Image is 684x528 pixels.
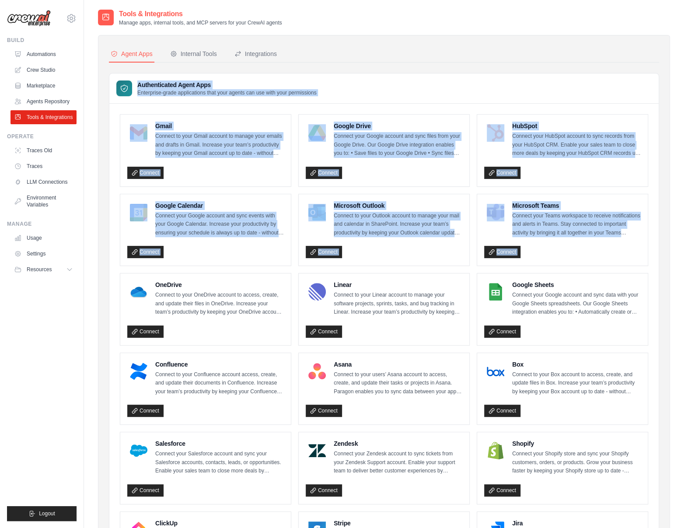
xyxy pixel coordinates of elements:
a: Connect [484,405,520,417]
p: Manage apps, internal tools, and MCP servers for your CrewAI agents [119,19,282,26]
img: Google Sheets Logo [487,283,504,301]
img: Linear Logo [308,283,326,301]
h4: Confluence [155,360,284,369]
a: Settings [10,247,77,261]
p: Connect your Google account and sync events with your Google Calendar. Increase your productivity... [155,212,284,238]
img: Asana Logo [308,363,326,380]
img: Google Drive Logo [308,124,326,142]
p: Connect your Teams workspace to receive notifications and alerts in Teams. Stay connected to impo... [512,212,641,238]
img: HubSpot Logo [487,124,504,142]
div: Integrations [234,49,277,58]
button: Agent Apps [109,46,154,63]
button: Logout [7,506,77,521]
h4: Shopify [512,439,641,448]
img: Microsoft Teams Logo [487,204,504,221]
a: Environment Variables [10,191,77,212]
p: Connect to your OneDrive account to access, create, and update their files in OneDrive. Increase ... [155,291,284,317]
a: Connect [127,325,164,338]
h4: Zendesk [334,439,462,448]
img: OneDrive Logo [130,283,147,301]
p: Connect to your Box account to access, create, and update files in Box. Increase your team’s prod... [512,371,641,396]
a: Traces Old [10,143,77,157]
div: Operate [7,133,77,140]
a: Agents Repository [10,94,77,108]
h4: Asana [334,360,462,369]
h4: Google Calendar [155,201,284,210]
a: Traces [10,159,77,173]
p: Connect your Google account and sync data with your Google Sheets spreadsheets. Our Google Sheets... [512,291,641,317]
a: Connect [127,167,164,179]
a: Connect [127,484,164,497]
h4: Google Sheets [512,280,641,289]
h4: HubSpot [512,122,641,130]
h4: Jira [512,519,641,528]
div: Agent Apps [111,49,153,58]
img: Google Calendar Logo [130,204,147,221]
p: Connect to your Outlook account to manage your mail and calendar in SharePoint. Increase your tea... [334,212,462,238]
p: Connect your Shopify store and sync your Shopify customers, orders, or products. Grow your busine... [512,450,641,476]
h4: Google Drive [334,122,462,130]
h3: Authenticated Agent Apps [137,80,317,89]
a: Connect [484,484,520,497]
a: Connect [306,405,342,417]
a: Connect [127,246,164,258]
a: Tools & Integrations [10,110,77,124]
div: Build [7,37,77,44]
a: LLM Connections [10,175,77,189]
img: Microsoft Outlook Logo [308,204,326,221]
span: Resources [27,266,52,273]
p: Enterprise-grade applications that your agents can use with your permissions [137,89,317,96]
a: Connect [484,167,520,179]
a: Connect [127,405,164,417]
a: Connect [306,167,342,179]
h2: Tools & Integrations [119,9,282,19]
h4: Salesforce [155,439,284,448]
p: Connect to your Gmail account to manage your emails and drafts in Gmail. Increase your team’s pro... [155,132,284,158]
a: Automations [10,47,77,61]
a: Connect [484,325,520,338]
p: Connect your HubSpot account to sync records from your HubSpot CRM. Enable your sales team to clo... [512,132,641,158]
a: Connect [306,246,342,258]
button: Integrations [233,46,279,63]
img: Salesforce Logo [130,442,147,459]
h4: Box [512,360,641,369]
p: Connect your Google account and sync files from your Google Drive. Our Google Drive integration e... [334,132,462,158]
a: Connect [484,246,520,258]
p: Connect your Salesforce account and sync your Salesforce accounts, contacts, leads, or opportunit... [155,450,284,476]
h4: Microsoft Outlook [334,201,462,210]
a: Connect [306,325,342,338]
button: Internal Tools [168,46,219,63]
p: Connect your Zendesk account to sync tickets from your Zendesk Support account. Enable your suppo... [334,450,462,476]
img: Shopify Logo [487,442,504,459]
img: Gmail Logo [130,124,147,142]
button: Resources [10,262,77,276]
img: Zendesk Logo [308,442,326,459]
a: Marketplace [10,79,77,93]
p: Connect to your Confluence account access, create, and update their documents in Confluence. Incr... [155,371,284,396]
h4: Stripe [334,519,462,528]
h4: OneDrive [155,280,284,289]
h4: ClickUp [155,519,284,528]
img: Logo [7,10,51,27]
h4: Gmail [155,122,284,130]
a: Connect [306,484,342,497]
a: Usage [10,231,77,245]
img: Box Logo [487,363,504,380]
span: Logout [39,510,55,517]
div: Manage [7,220,77,227]
img: Confluence Logo [130,363,147,380]
h4: Microsoft Teams [512,201,641,210]
p: Connect to your Linear account to manage your software projects, sprints, tasks, and bug tracking... [334,291,462,317]
div: Internal Tools [170,49,217,58]
p: Connect to your users’ Asana account to access, create, and update their tasks or projects in Asa... [334,371,462,396]
h4: Linear [334,280,462,289]
a: Crew Studio [10,63,77,77]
